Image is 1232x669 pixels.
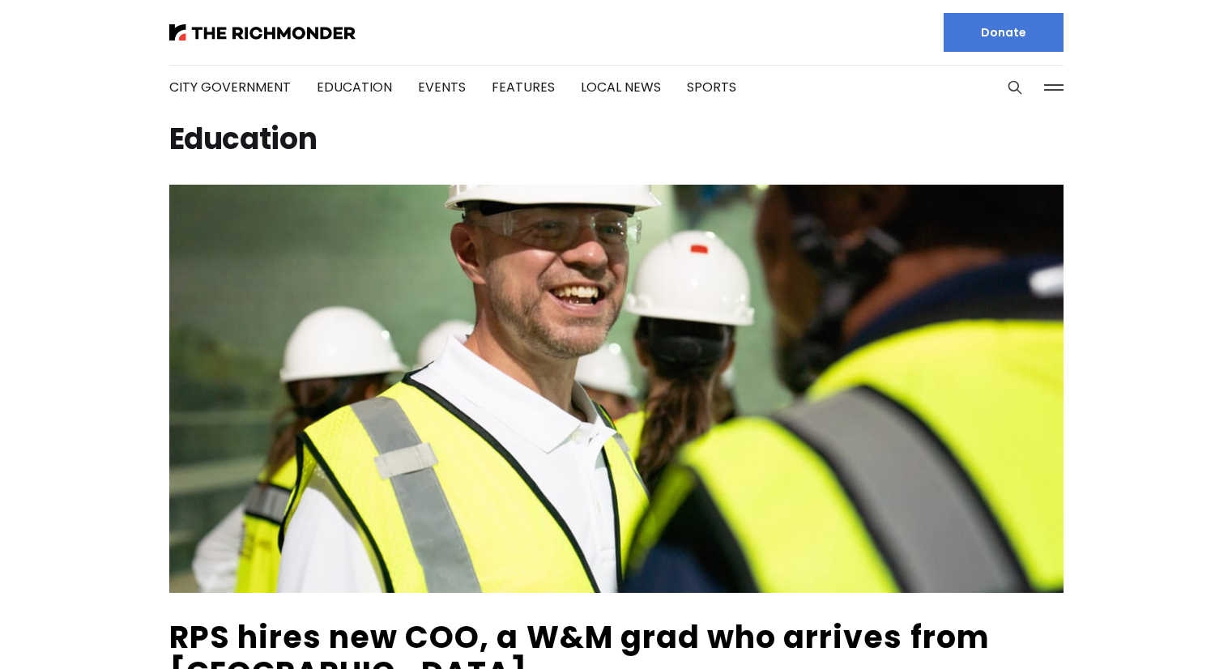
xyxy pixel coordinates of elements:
[687,78,736,96] a: Sports
[418,78,466,96] a: Events
[581,78,661,96] a: Local News
[944,13,1064,52] a: Donate
[492,78,555,96] a: Features
[169,24,356,40] img: The Richmonder
[169,78,291,96] a: City Government
[169,126,1064,152] h1: Education
[1003,75,1027,100] button: Search this site
[317,78,392,96] a: Education
[169,185,1064,593] img: RPS hires new COO, a W&M grad who arrives from Indianapolis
